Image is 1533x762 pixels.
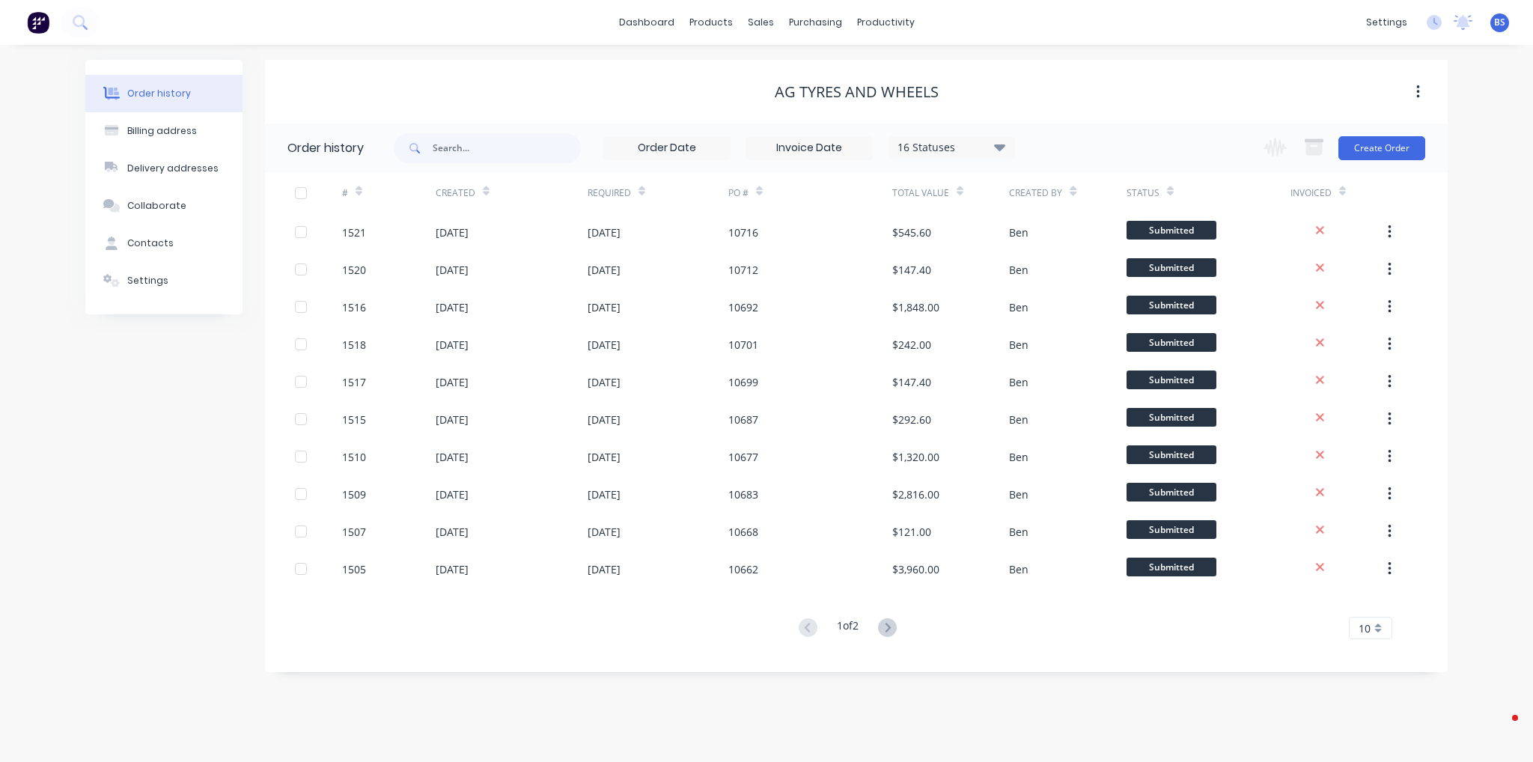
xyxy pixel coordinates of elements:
div: 10701 [728,337,758,353]
div: [DATE] [588,487,621,502]
div: 1521 [342,225,366,240]
div: $2,816.00 [892,487,939,502]
div: 10683 [728,487,758,502]
div: Ben [1009,374,1028,390]
div: [DATE] [588,449,621,465]
div: PO # [728,172,892,213]
div: 1507 [342,524,366,540]
div: Billing address [127,124,197,138]
div: Ben [1009,449,1028,465]
div: $292.60 [892,412,931,427]
div: Ben [1009,561,1028,577]
div: 10712 [728,262,758,278]
input: Invoice Date [746,137,872,159]
div: [DATE] [588,299,621,315]
div: 10687 [728,412,758,427]
div: [DATE] [436,225,469,240]
div: products [682,11,740,34]
div: [DATE] [436,487,469,502]
div: sales [740,11,781,34]
input: Order Date [604,137,730,159]
div: [DATE] [588,337,621,353]
div: 16 Statuses [889,139,1014,156]
div: Created By [1009,172,1126,213]
div: Created [436,172,588,213]
div: 10716 [728,225,758,240]
span: Submitted [1127,408,1216,427]
div: [DATE] [436,524,469,540]
div: Collaborate [127,199,186,213]
div: Order history [287,139,364,157]
button: Settings [85,262,243,299]
div: [DATE] [436,262,469,278]
div: purchasing [781,11,850,34]
div: 1 of 2 [837,618,859,639]
div: Created By [1009,186,1062,200]
div: Status [1127,186,1159,200]
div: [DATE] [588,374,621,390]
div: $121.00 [892,524,931,540]
div: [DATE] [436,412,469,427]
div: Ben [1009,412,1028,427]
span: Submitted [1127,258,1216,277]
div: # [342,172,436,213]
button: Create Order [1338,136,1425,160]
div: [DATE] [588,524,621,540]
div: Order history [127,87,191,100]
button: Billing address [85,112,243,150]
div: Ben [1009,299,1028,315]
div: [DATE] [588,561,621,577]
button: Contacts [85,225,243,262]
div: Total Value [892,172,1009,213]
div: 1516 [342,299,366,315]
div: Created [436,186,475,200]
div: 10699 [728,374,758,390]
div: 1520 [342,262,366,278]
a: dashboard [612,11,682,34]
div: Contacts [127,237,174,250]
input: Search... [433,133,581,163]
div: Required [588,172,728,213]
span: Submitted [1127,483,1216,502]
div: Status [1127,172,1290,213]
div: [DATE] [436,337,469,353]
span: Submitted [1127,445,1216,464]
div: [DATE] [436,374,469,390]
div: $147.40 [892,374,931,390]
div: [DATE] [436,561,469,577]
div: $545.60 [892,225,931,240]
div: $242.00 [892,337,931,353]
div: 10668 [728,524,758,540]
div: Ben [1009,337,1028,353]
div: $1,320.00 [892,449,939,465]
div: 1509 [342,487,366,502]
div: AG Tyres and Wheels [775,83,939,101]
div: Invoiced [1290,172,1384,213]
span: Submitted [1127,371,1216,389]
div: # [342,186,348,200]
div: Delivery addresses [127,162,219,175]
div: productivity [850,11,922,34]
span: Submitted [1127,296,1216,314]
span: Submitted [1127,221,1216,240]
div: Ben [1009,487,1028,502]
img: Factory [27,11,49,34]
div: $147.40 [892,262,931,278]
div: 1518 [342,337,366,353]
span: Submitted [1127,558,1216,576]
span: Submitted [1127,333,1216,352]
div: [DATE] [588,225,621,240]
div: $3,960.00 [892,561,939,577]
span: BS [1494,16,1505,29]
div: 10677 [728,449,758,465]
div: 10692 [728,299,758,315]
span: Submitted [1127,520,1216,539]
div: 1515 [342,412,366,427]
div: Settings [127,274,168,287]
span: 10 [1359,621,1371,636]
div: Ben [1009,524,1028,540]
div: $1,848.00 [892,299,939,315]
button: Delivery addresses [85,150,243,187]
div: [DATE] [588,262,621,278]
div: 1510 [342,449,366,465]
